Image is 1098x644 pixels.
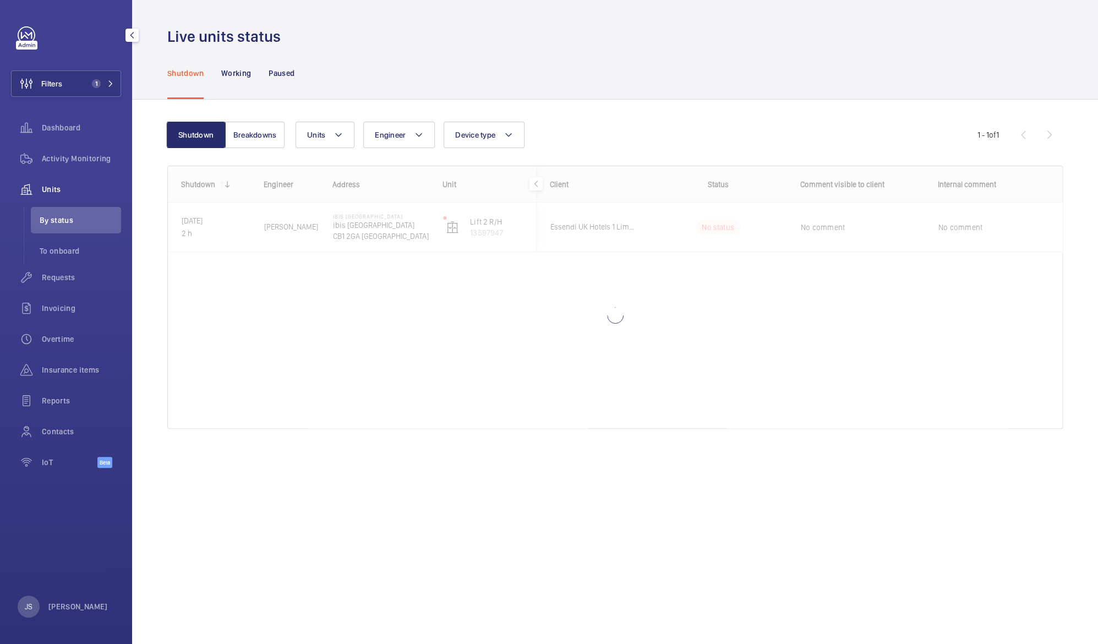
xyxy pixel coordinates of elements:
span: Insurance items [42,364,121,375]
p: Shutdown [167,68,204,79]
span: Device type [455,130,495,139]
span: Beta [97,457,112,468]
span: By status [40,215,121,226]
span: IoT [42,457,97,468]
span: Contacts [42,426,121,437]
span: Units [307,130,325,139]
span: To onboard [40,245,121,256]
span: Invoicing [42,303,121,314]
button: Filters1 [11,70,121,97]
p: JS [25,601,32,612]
p: Paused [269,68,294,79]
button: Engineer [363,122,435,148]
p: [PERSON_NAME] [48,601,108,612]
span: Filters [41,78,62,89]
span: Engineer [375,130,406,139]
span: of [989,130,996,139]
button: Device type [444,122,525,148]
h1: Live units status [167,26,287,47]
span: 1 - 1 1 [977,131,999,139]
p: Working [221,68,251,79]
span: 1 [92,79,101,88]
span: Activity Monitoring [42,153,121,164]
span: Overtime [42,334,121,345]
span: Reports [42,395,121,406]
span: Requests [42,272,121,283]
span: Dashboard [42,122,121,133]
button: Breakdowns [225,122,285,148]
button: Units [296,122,354,148]
span: Units [42,184,121,195]
button: Shutdown [166,122,226,148]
